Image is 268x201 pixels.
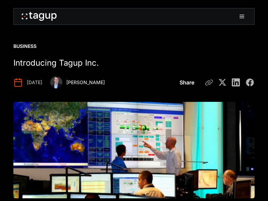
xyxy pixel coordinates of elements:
[66,79,105,86] div: [PERSON_NAME]
[50,76,62,88] img: Jon Garrity
[13,43,37,50] div: Business
[27,79,42,86] div: [DATE]
[180,78,194,86] div: Share
[13,58,255,68] h1: Introducing Tagup Inc.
